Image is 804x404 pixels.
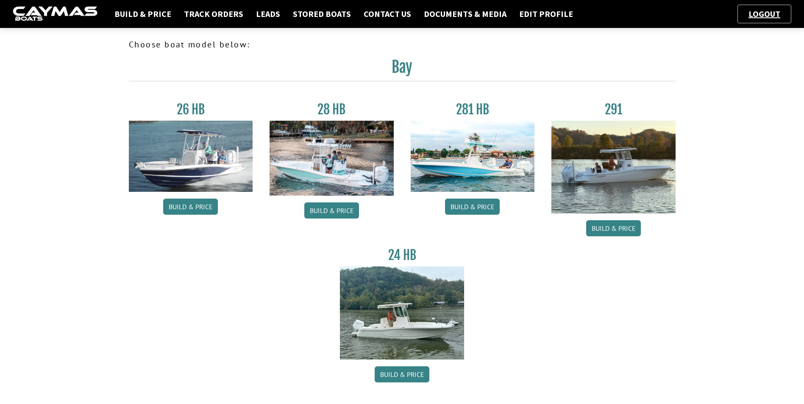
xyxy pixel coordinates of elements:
h3: 281 HB [411,102,535,117]
a: Contact Us [359,8,415,19]
img: 24_HB_thumbnail.jpg [340,266,464,359]
a: Build & Price [163,199,218,215]
h3: 24 HB [340,247,464,263]
a: Documents & Media [420,8,511,19]
h3: 291 [551,102,676,117]
a: Build & Price [375,366,429,382]
a: Build & Price [586,220,641,236]
img: 291_Thumbnail.jpg [551,121,676,213]
a: Leads [252,8,284,19]
a: Track Orders [180,8,248,19]
img: 28-hb-twin.jpg [411,121,535,192]
h3: 26 HB [129,102,253,117]
h2: Bay [129,58,676,81]
a: Build & Price [445,199,500,215]
img: caymas-dealer-connect-2ed40d3bc7270c1d8d7ffb4b79bf05adc795679939227970def78ec6f6c03838.gif [13,6,97,22]
a: Stored Boats [289,8,355,19]
a: Build & Price [304,202,359,219]
a: Logout [744,8,785,19]
img: 26_new_photo_resized.jpg [129,121,253,192]
a: Edit Profile [515,8,577,19]
a: Build & Price [110,8,175,19]
p: Choose boat model below: [129,38,676,51]
h3: 28 HB [270,102,394,117]
img: 28_hb_thumbnail_for_caymas_connect.jpg [270,121,394,196]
